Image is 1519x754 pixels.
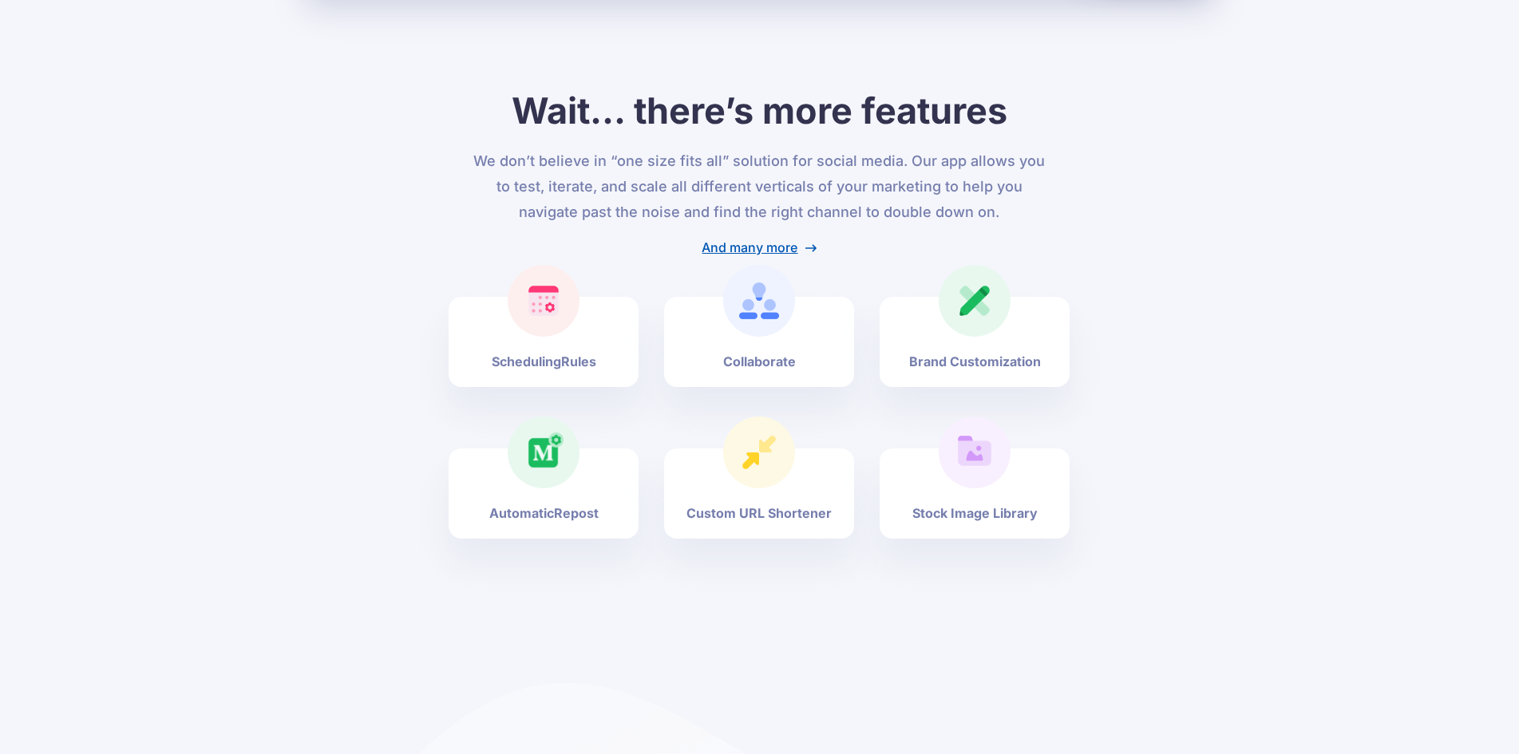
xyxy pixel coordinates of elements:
b: Collaborate [723,352,796,371]
h2: Wait... there’s more features [321,89,1199,132]
b: Automatic Repost [489,503,599,523]
a: And many more [702,239,817,255]
b: Custom URL Shortener [686,503,832,523]
p: We don’t believe in “one size fits all” solution for social media. Our app allows you to test, it... [471,148,1048,225]
b: Scheduling Rules [492,352,596,371]
b: Brand Customization [909,352,1041,371]
b: Stock Image Library [912,503,1038,523]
